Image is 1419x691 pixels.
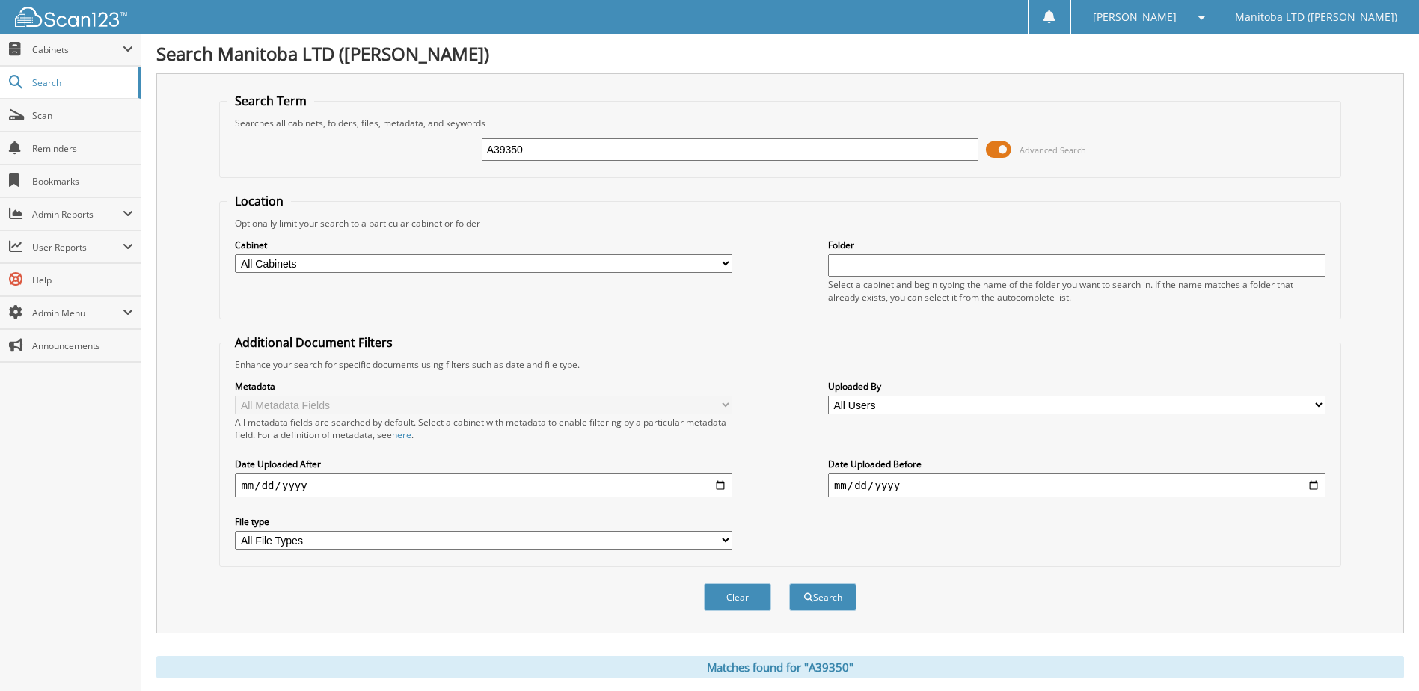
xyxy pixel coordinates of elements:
[32,76,131,89] span: Search
[235,458,732,470] label: Date Uploaded After
[227,358,1332,371] div: Enhance your search for specific documents using filters such as date and file type.
[235,239,732,251] label: Cabinet
[15,7,127,27] img: scan123-logo-white.svg
[227,117,1332,129] div: Searches all cabinets, folders, files, metadata, and keywords
[227,93,314,109] legend: Search Term
[156,41,1404,66] h1: Search Manitoba LTD ([PERSON_NAME])
[828,380,1325,393] label: Uploaded By
[828,278,1325,304] div: Select a cabinet and begin typing the name of the folder you want to search in. If the name match...
[828,239,1325,251] label: Folder
[235,473,732,497] input: start
[1093,13,1177,22] span: [PERSON_NAME]
[156,656,1404,678] div: Matches found for "A39350"
[392,429,411,441] a: here
[32,208,123,221] span: Admin Reports
[32,307,123,319] span: Admin Menu
[32,175,133,188] span: Bookmarks
[1235,13,1397,22] span: Manitoba LTD ([PERSON_NAME])
[789,583,856,611] button: Search
[1344,619,1419,691] iframe: Chat Widget
[828,473,1325,497] input: end
[828,458,1325,470] label: Date Uploaded Before
[32,43,123,56] span: Cabinets
[235,515,732,528] label: File type
[32,142,133,155] span: Reminders
[235,416,732,441] div: All metadata fields are searched by default. Select a cabinet with metadata to enable filtering b...
[227,217,1332,230] div: Optionally limit your search to a particular cabinet or folder
[227,334,400,351] legend: Additional Document Filters
[704,583,771,611] button: Clear
[235,380,732,393] label: Metadata
[1020,144,1086,156] span: Advanced Search
[227,193,291,209] legend: Location
[32,241,123,254] span: User Reports
[32,109,133,122] span: Scan
[32,340,133,352] span: Announcements
[32,274,133,286] span: Help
